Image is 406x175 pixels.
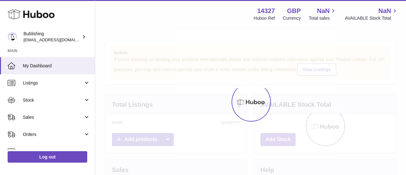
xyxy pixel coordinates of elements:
span: Total sales [309,15,337,21]
strong: GBP [287,7,301,15]
div: Huboo Ref [254,15,275,21]
a: NaN AVAILABLE Stock Total [345,7,398,21]
img: internalAdmin-14327@internal.huboo.com [8,32,17,42]
span: My Dashboard [23,63,90,69]
div: Currency [283,15,301,21]
span: Usage [23,149,90,155]
a: NaN Total sales [309,7,337,21]
span: AVAILABLE Stock Total [345,15,398,21]
a: Log out [8,151,87,163]
span: NaN [378,7,391,15]
span: [EMAIL_ADDRESS][DOMAIN_NAME] [23,37,93,42]
span: Orders [23,131,83,138]
span: Stock [23,97,83,103]
span: NaN [317,7,330,15]
span: Listings [23,80,83,86]
span: Sales [23,114,83,120]
strong: 14327 [257,7,275,15]
div: Bublishing [23,31,81,43]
